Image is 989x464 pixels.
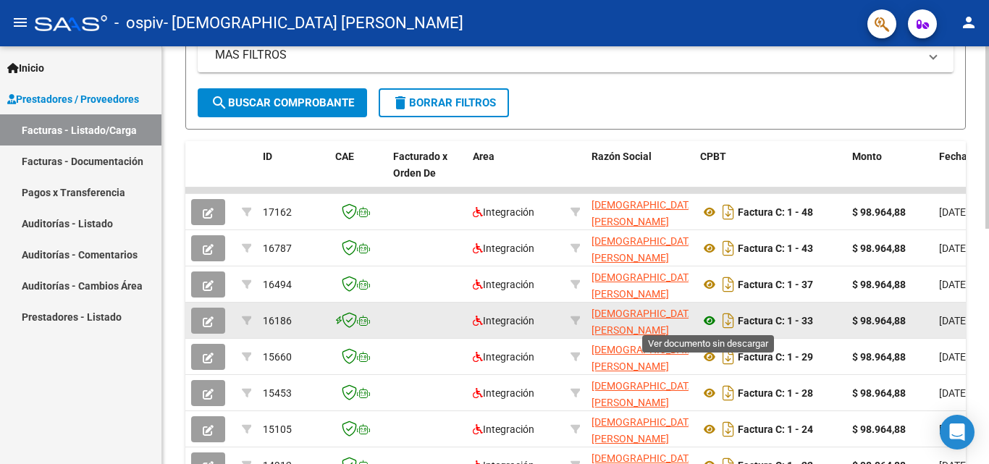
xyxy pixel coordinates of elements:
[473,315,534,326] span: Integración
[263,351,292,363] span: 15660
[738,206,813,218] strong: Factura C: 1 - 48
[592,416,697,444] span: [DEMOGRAPHIC_DATA] [PERSON_NAME]
[700,151,726,162] span: CPBT
[852,242,906,254] strong: $ 98.964,88
[592,197,689,227] div: 27224759571
[738,351,813,363] strong: Factura C: 1 - 29
[738,242,813,254] strong: Factura C: 1 - 43
[335,151,354,162] span: CAE
[719,309,738,332] i: Descargar documento
[719,381,738,405] i: Descargar documento
[719,273,738,296] i: Descargar documento
[467,141,565,205] datatable-header-cell: Area
[738,315,813,326] strong: Factura C: 1 - 33
[592,269,689,300] div: 27224759571
[211,94,228,111] mat-icon: search
[263,387,292,399] span: 15453
[211,96,354,109] span: Buscar Comprobante
[719,345,738,368] i: Descargar documento
[719,201,738,224] i: Descargar documento
[719,237,738,260] i: Descargar documento
[263,242,292,254] span: 16787
[592,235,697,263] span: [DEMOGRAPHIC_DATA] [PERSON_NAME]
[263,206,292,218] span: 17162
[7,60,44,76] span: Inicio
[592,233,689,263] div: 27224759571
[263,315,292,326] span: 16186
[852,279,906,290] strong: $ 98.964,88
[387,141,467,205] datatable-header-cell: Facturado x Orden De
[586,141,694,205] datatable-header-cell: Razón Social
[114,7,164,39] span: - ospiv
[473,151,494,162] span: Area
[379,88,509,117] button: Borrar Filtros
[940,415,975,450] div: Open Intercom Messenger
[473,423,534,435] span: Integración
[329,141,387,205] datatable-header-cell: CAE
[592,344,697,372] span: [DEMOGRAPHIC_DATA] [PERSON_NAME]
[473,206,534,218] span: Integración
[592,271,697,300] span: [DEMOGRAPHIC_DATA] [PERSON_NAME]
[263,423,292,435] span: 15105
[852,423,906,435] strong: $ 98.964,88
[12,14,29,31] mat-icon: menu
[592,199,697,227] span: [DEMOGRAPHIC_DATA] [PERSON_NAME]
[263,279,292,290] span: 16494
[939,351,969,363] span: [DATE]
[473,242,534,254] span: Integración
[257,141,329,205] datatable-header-cell: ID
[198,38,954,72] mat-expansion-panel-header: MAS FILTROS
[852,315,906,326] strong: $ 98.964,88
[263,151,272,162] span: ID
[846,141,933,205] datatable-header-cell: Monto
[164,7,463,39] span: - [DEMOGRAPHIC_DATA] [PERSON_NAME]
[939,315,969,326] span: [DATE]
[939,242,969,254] span: [DATE]
[960,14,977,31] mat-icon: person
[592,151,652,162] span: Razón Social
[473,351,534,363] span: Integración
[393,151,447,179] span: Facturado x Orden De
[592,305,689,336] div: 27224759571
[719,418,738,441] i: Descargar documento
[592,308,697,336] span: [DEMOGRAPHIC_DATA] [PERSON_NAME]
[592,380,697,408] span: [DEMOGRAPHIC_DATA] [PERSON_NAME]
[852,206,906,218] strong: $ 98.964,88
[392,94,409,111] mat-icon: delete
[473,279,534,290] span: Integración
[738,423,813,435] strong: Factura C: 1 - 24
[852,351,906,363] strong: $ 98.964,88
[738,387,813,399] strong: Factura C: 1 - 28
[852,387,906,399] strong: $ 98.964,88
[939,387,969,399] span: [DATE]
[738,279,813,290] strong: Factura C: 1 - 37
[198,88,367,117] button: Buscar Comprobante
[592,378,689,408] div: 27224759571
[215,47,919,63] mat-panel-title: MAS FILTROS
[852,151,882,162] span: Monto
[473,387,534,399] span: Integración
[939,279,969,290] span: [DATE]
[392,96,496,109] span: Borrar Filtros
[592,342,689,372] div: 27224759571
[939,423,969,435] span: [DATE]
[7,91,139,107] span: Prestadores / Proveedores
[939,206,969,218] span: [DATE]
[694,141,846,205] datatable-header-cell: CPBT
[592,414,689,444] div: 27224759571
